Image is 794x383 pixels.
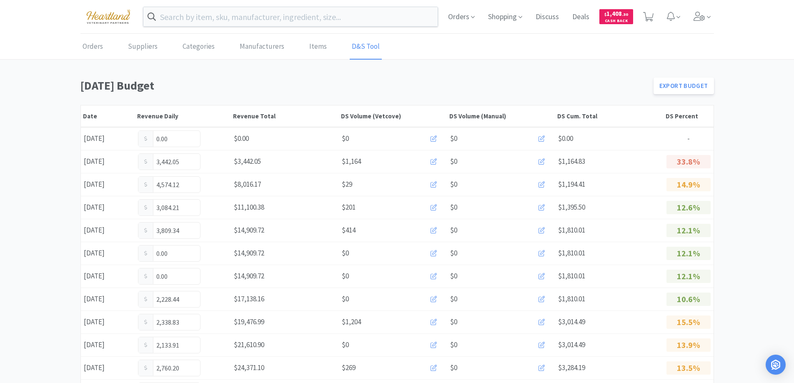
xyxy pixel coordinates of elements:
span: $0 [342,133,349,144]
p: 10.6% [666,293,711,306]
span: $3,442.05 [234,157,261,166]
span: $1,810.01 [558,294,585,303]
span: . 30 [622,12,628,17]
div: [DATE] [81,268,135,285]
div: DS Volume (Manual) [449,112,554,120]
div: DS Percent [666,112,711,120]
span: $269 [342,362,356,373]
span: $1,810.01 [558,248,585,258]
span: $3,284.19 [558,363,585,372]
p: 12.1% [666,270,711,283]
span: $14,909.72 [234,225,264,235]
span: $414 [342,225,356,236]
a: Orders [80,34,105,60]
span: $1,164 [342,156,361,167]
span: $0 [342,293,349,305]
span: $0 [450,179,457,190]
a: Categories [180,34,217,60]
span: $0 [450,202,457,213]
p: 12.1% [666,247,711,260]
div: [DATE] [81,313,135,330]
a: Discuss [532,13,562,21]
div: Revenue Daily [137,112,229,120]
span: $0 [342,248,349,259]
span: $0 [450,225,457,236]
div: [DATE] [81,176,135,193]
p: 14.9% [666,178,711,191]
span: $1,164.83 [558,157,585,166]
div: [DATE] [81,222,135,239]
div: Open Intercom Messenger [766,355,786,375]
span: $0.00 [234,134,249,143]
h1: [DATE] Budget [80,76,649,95]
span: $3,014.49 [558,317,585,326]
span: $24,371.10 [234,363,264,372]
span: $3,014.49 [558,340,585,349]
p: 12.1% [666,224,711,237]
span: $11,100.38 [234,203,264,212]
span: $0 [450,156,457,167]
p: 13.9% [666,338,711,352]
a: Export Budget [654,78,714,94]
a: $1,408.30Cash Back [599,5,633,28]
a: D&S Tool [350,34,382,60]
p: 13.5% [666,361,711,375]
span: $1,204 [342,316,361,328]
p: 33.8% [666,155,711,168]
p: 15.5% [666,315,711,329]
div: [DATE] [81,359,135,376]
a: Suppliers [126,34,160,60]
a: Deals [569,13,593,21]
a: Manufacturers [238,34,286,60]
span: $0 [450,133,457,144]
div: [DATE] [81,245,135,262]
span: $0 [450,362,457,373]
span: $ [604,12,606,17]
div: [DATE] [81,290,135,308]
div: [DATE] [81,336,135,353]
div: [DATE] [81,199,135,216]
span: $1,395.50 [558,203,585,212]
div: DS Cum. Total [557,112,661,120]
span: $201 [342,202,356,213]
span: $0 [450,293,457,305]
span: $8,016.17 [234,180,261,189]
span: $0 [450,316,457,328]
div: [DATE] [81,153,135,170]
span: $1,810.01 [558,271,585,280]
span: $0.00 [558,134,573,143]
span: $0 [450,270,457,282]
span: $29 [342,179,352,190]
div: [DATE] [81,130,135,147]
span: 1,408 [604,10,628,18]
div: Date [83,112,133,120]
img: cad7bdf275c640399d9c6e0c56f98fd2_10.png [80,5,136,28]
span: $1,810.01 [558,225,585,235]
span: $14,909.72 [234,248,264,258]
span: $0 [450,248,457,259]
span: $0 [450,339,457,350]
span: $0 [342,270,349,282]
span: $21,610.90 [234,340,264,349]
p: 12.6% [666,201,711,214]
input: Search by item, sku, manufacturer, ingredient, size... [143,7,438,26]
span: $0 [342,339,349,350]
span: Cash Back [604,19,628,24]
a: Items [307,34,329,60]
div: Revenue Total [233,112,337,120]
span: $19,476.99 [234,317,264,326]
span: $17,138.16 [234,294,264,303]
span: $1,194.41 [558,180,585,189]
p: - [666,133,711,144]
span: $14,909.72 [234,271,264,280]
div: DS Volume (Vetcove) [341,112,445,120]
